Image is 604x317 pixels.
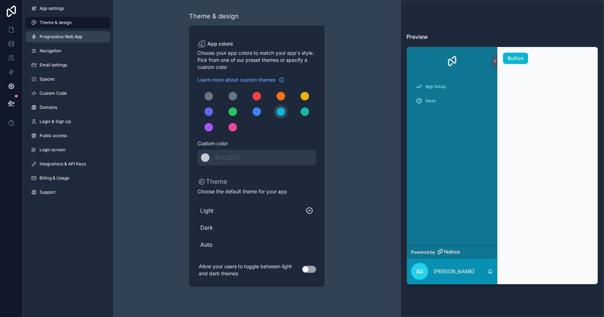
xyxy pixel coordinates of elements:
[407,246,497,259] a: Powered by
[40,189,55,195] span: Support
[40,133,67,139] span: Public access
[197,76,284,83] a: Learn more about custom themes
[25,45,110,57] a: Navigation
[25,116,110,127] a: Login & Sign Up
[503,53,528,64] button: Button
[40,119,71,124] span: Login & Sign Up
[189,11,239,21] div: Theme & design
[197,262,302,278] p: Allow your users to toggle between light and dark themes
[40,161,86,167] span: Integrations & API Keys
[25,144,110,155] a: Login screen
[25,158,110,170] a: Integrations & API Keys
[197,177,227,187] p: Theme
[40,175,69,181] span: Billing & Usage
[425,84,446,89] span: App Setup
[25,130,110,141] a: Public access
[407,75,497,246] div: scrollable content
[200,206,306,215] span: Light
[25,17,110,28] a: Theme & design
[25,59,110,71] a: Email settings
[40,90,67,96] span: Custom Code
[197,188,316,195] span: Choose the default theme for your app
[25,31,110,42] a: Progressive Web App
[446,55,458,67] img: App logo
[407,33,598,41] h3: Preview
[40,6,64,11] span: App settings
[40,147,65,153] span: Login screen
[434,268,474,275] p: [PERSON_NAME]
[200,223,313,232] span: Dark
[25,172,110,184] a: Billing & Usage
[411,94,493,107] a: Issue
[25,102,110,113] a: Domains
[416,267,424,276] span: AG
[40,76,54,82] span: Spaces
[40,34,82,40] span: Progressive Web App
[207,40,233,47] span: App colors
[197,76,276,83] span: Learn more about custom themes
[425,98,436,104] span: Issue
[40,48,61,54] span: Navigation
[25,88,110,99] a: Custom Code
[411,250,435,255] span: Powered by
[215,154,240,161] span: #2522FC
[197,49,316,71] span: Choose your app colors to match your app's style. Pick from one of our preset themes or specify a...
[25,74,110,85] a: Spaces
[25,187,110,198] a: Support
[411,80,493,93] a: App Setup
[40,20,72,25] span: Theme & design
[40,105,57,110] span: Domains
[25,3,110,14] a: App settings
[197,140,310,147] span: Custom color
[40,62,67,68] span: Email settings
[200,240,313,249] span: Auto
